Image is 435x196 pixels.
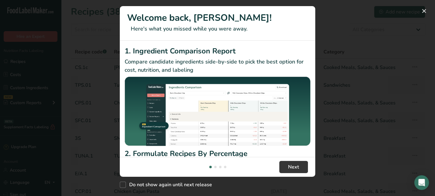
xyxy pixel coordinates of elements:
[288,163,299,171] span: Next
[127,25,308,33] p: Here's what you missed while you were away.
[125,148,310,159] h2: 2. Formulate Recipes By Percentage
[125,58,310,74] p: Compare candidate ingredients side-by-side to pick the best option for cost, nutrition, and labeling
[125,45,310,56] h2: 1. Ingredient Comparison Report
[126,182,212,188] span: Do not show again until next release
[125,77,310,146] img: Ingredient Comparison Report
[127,11,308,25] h1: Welcome back, [PERSON_NAME]!
[414,175,429,190] div: Open Intercom Messenger
[279,161,308,173] button: Next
